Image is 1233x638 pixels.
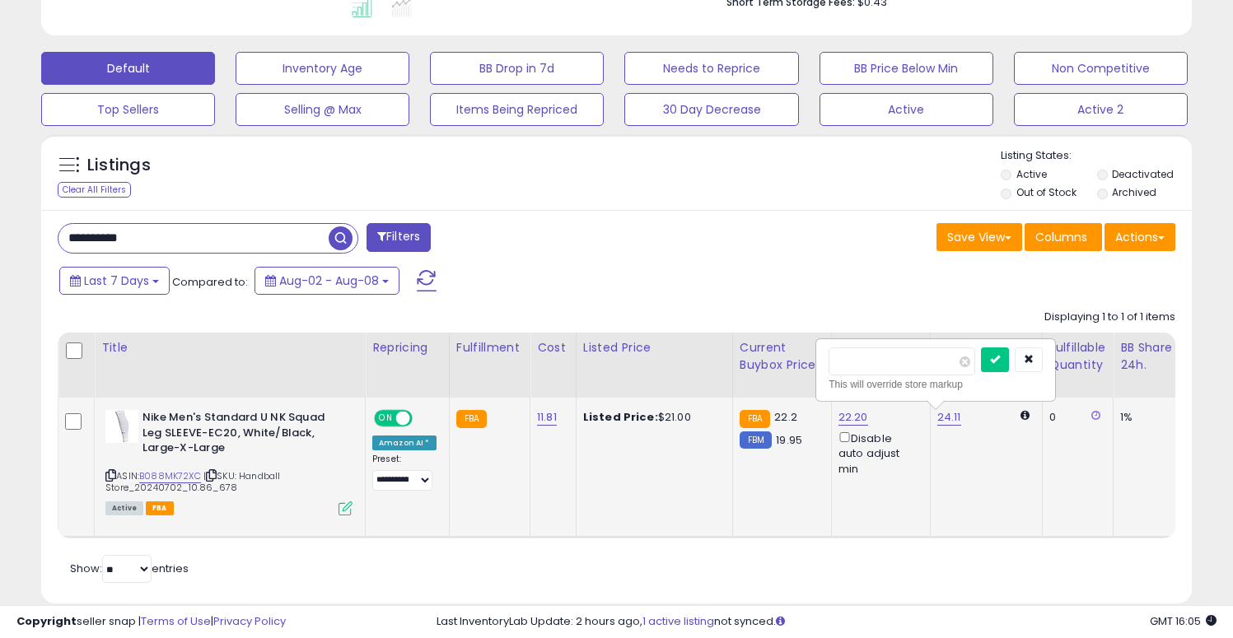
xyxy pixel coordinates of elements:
[1035,229,1087,245] span: Columns
[410,412,437,426] span: OFF
[1112,185,1156,199] label: Archived
[105,501,143,515] span: All listings currently available for purchase on Amazon
[1014,93,1188,126] button: Active 2
[437,614,1217,630] div: Last InventoryLab Update: 2 hours ago, not synced.
[236,52,409,85] button: Inventory Age
[937,409,961,426] a: 24.11
[624,93,798,126] button: 30 Day Decrease
[1049,410,1100,425] div: 0
[1049,339,1106,374] div: Fulfillable Quantity
[105,469,280,494] span: | SKU: Handball Store_20240702_10.86_678
[59,267,170,295] button: Last 7 Days
[372,454,437,491] div: Preset:
[84,272,149,289] span: Last 7 Days
[105,410,353,514] div: ASIN:
[58,182,131,198] div: Clear All Filters
[87,154,151,177] h5: Listings
[838,429,918,477] div: Disable auto adjust min
[776,432,802,448] span: 19.95
[70,561,189,576] span: Show: entries
[820,52,993,85] button: BB Price Below Min
[1016,167,1047,181] label: Active
[430,52,604,85] button: BB Drop in 7d
[139,469,201,483] a: B088MK72XC
[1001,148,1192,164] p: Listing States:
[740,410,770,428] small: FBA
[41,93,215,126] button: Top Sellers
[537,409,557,426] a: 11.81
[537,339,569,356] div: Cost
[16,613,77,629] strong: Copyright
[1016,185,1077,199] label: Out of Stock
[236,93,409,126] button: Selling @ Max
[255,267,399,295] button: Aug-02 - Aug-08
[774,409,797,425] span: 22.2
[279,272,379,289] span: Aug-02 - Aug-08
[376,412,396,426] span: ON
[456,339,523,356] div: Fulfillment
[583,339,726,356] div: Listed Price
[141,613,211,629] a: Terms of Use
[146,501,174,515] span: FBA
[583,409,658,425] b: Listed Price:
[430,93,604,126] button: Items Being Repriced
[372,435,437,450] div: Amazon AI *
[1044,310,1175,325] div: Displaying 1 to 1 of 1 items
[838,409,868,426] a: 22.20
[367,223,431,252] button: Filters
[1105,223,1175,251] button: Actions
[142,410,343,460] b: Nike Men's Standard U NK Squad Leg SLEEVE-EC20, White/Black, Large-X-Large
[583,410,720,425] div: $21.00
[624,52,798,85] button: Needs to Reprice
[1025,223,1102,251] button: Columns
[1112,167,1174,181] label: Deactivated
[1014,52,1188,85] button: Non Competitive
[105,410,138,443] img: 31wdfD+xA7L._SL40_.jpg
[642,613,714,629] a: 1 active listing
[936,223,1022,251] button: Save View
[1120,410,1175,425] div: 1%
[829,376,1043,393] div: This will override store markup
[41,52,215,85] button: Default
[740,431,772,449] small: FBM
[16,614,286,630] div: seller snap | |
[456,410,487,428] small: FBA
[820,93,993,126] button: Active
[1120,339,1180,374] div: BB Share 24h.
[1150,613,1217,629] span: 2025-08-16 16:05 GMT
[740,339,824,374] div: Current Buybox Price
[1020,410,1030,421] i: Calculated using Dynamic Max Price.
[172,274,248,290] span: Compared to:
[101,339,358,356] div: Title
[213,613,286,629] a: Privacy Policy
[372,339,442,356] div: Repricing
